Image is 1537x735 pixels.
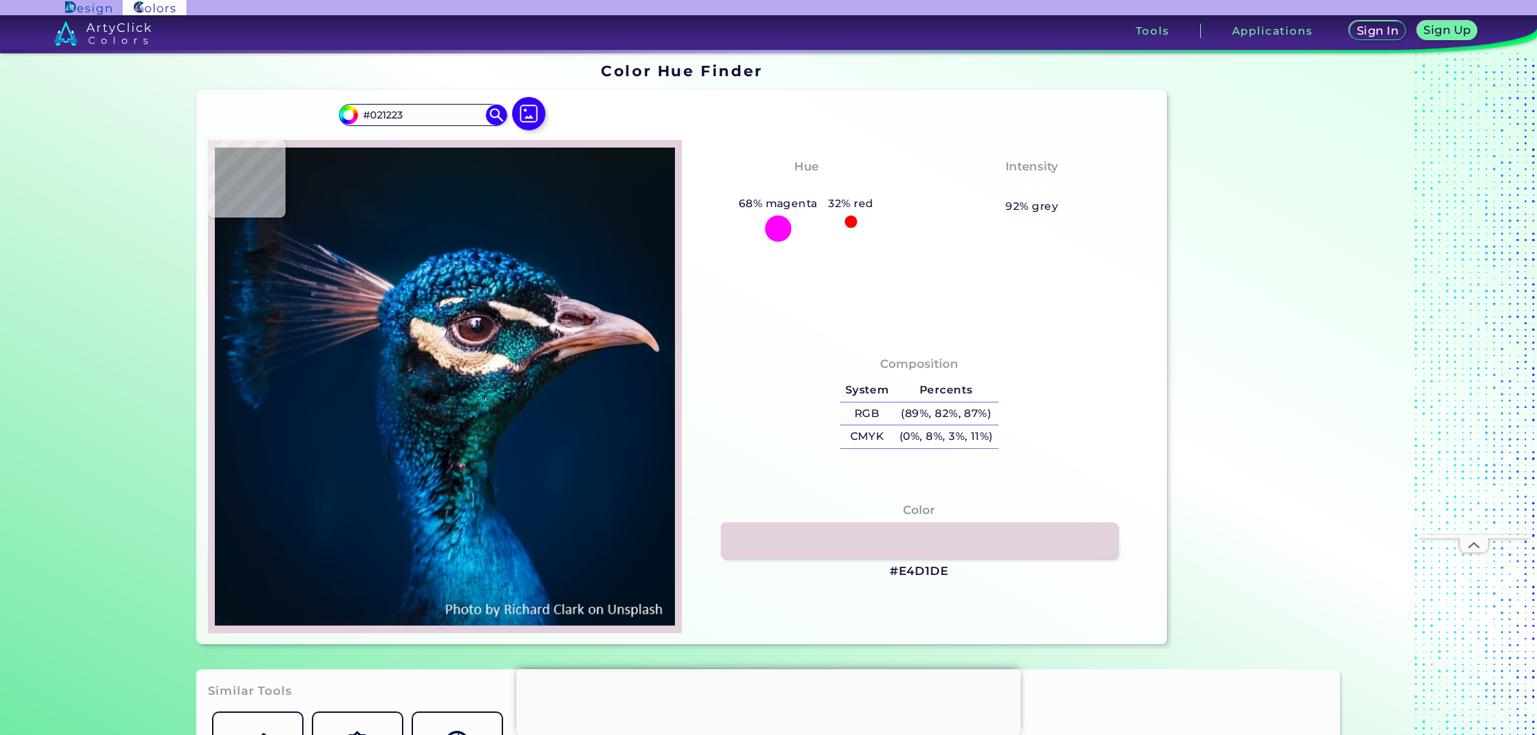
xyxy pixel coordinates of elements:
[516,669,1021,732] iframe: Advertisement
[733,195,823,213] h5: 68% magenta
[840,402,894,425] h5: RGB
[903,500,935,520] h4: Color
[601,60,762,81] h1: Color Hue Finder
[1426,25,1469,35] h5: Sign Up
[880,354,958,374] h4: Composition
[840,425,894,448] h5: CMYK
[840,379,894,402] h5: System
[1136,26,1170,36] h3: Tools
[1005,157,1058,177] h4: Intensity
[358,105,487,124] input: type color..
[1352,22,1403,39] a: Sign In
[894,402,998,425] h5: (89%, 82%, 87%)
[823,195,879,213] h5: 32% red
[742,179,869,195] h3: Reddish Magenta
[1419,119,1529,535] iframe: Advertisement
[486,105,507,125] img: icon search
[983,179,1081,195] h3: Almost None
[794,157,818,177] h4: Hue
[1359,26,1397,36] h5: Sign In
[208,683,292,700] h3: Similar Tools
[894,425,998,448] h5: (0%, 8%, 3%, 11%)
[54,21,152,46] img: logo_artyclick_colors_white.svg
[65,1,112,15] img: ArtyClick Design logo
[1232,26,1313,36] h3: Applications
[1420,22,1475,39] a: Sign Up
[1005,197,1058,215] h5: 92% grey
[890,563,949,580] h3: #E4D1DE
[894,379,998,402] h5: Percents
[215,147,675,626] img: img_pavlin.jpg
[512,97,545,130] img: icon picture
